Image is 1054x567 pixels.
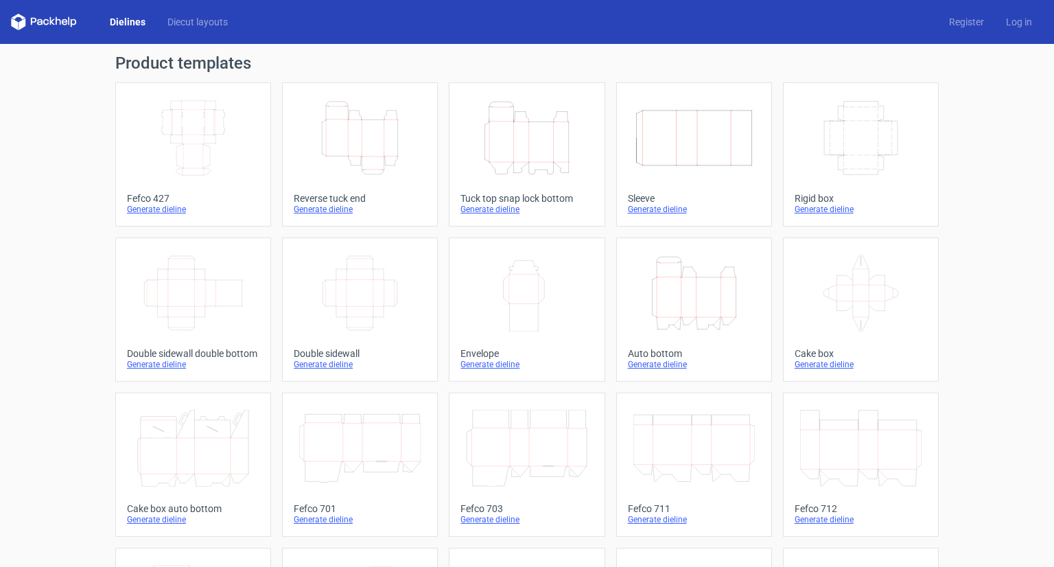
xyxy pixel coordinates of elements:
[294,193,426,204] div: Reverse tuck end
[127,514,259,525] div: Generate dieline
[616,393,772,537] a: Fefco 711Generate dieline
[282,82,438,227] a: Reverse tuck endGenerate dieline
[795,514,927,525] div: Generate dieline
[628,204,760,215] div: Generate dieline
[282,393,438,537] a: Fefco 701Generate dieline
[282,238,438,382] a: Double sidewallGenerate dieline
[449,393,605,537] a: Fefco 703Generate dieline
[616,238,772,382] a: Auto bottomGenerate dieline
[115,55,939,71] h1: Product templates
[783,393,939,537] a: Fefco 712Generate dieline
[616,82,772,227] a: SleeveGenerate dieline
[294,348,426,359] div: Double sidewall
[156,15,239,29] a: Diecut layouts
[99,15,156,29] a: Dielines
[127,348,259,359] div: Double sidewall double bottom
[795,348,927,359] div: Cake box
[783,82,939,227] a: Rigid boxGenerate dieline
[115,393,271,537] a: Cake box auto bottomGenerate dieline
[460,503,593,514] div: Fefco 703
[460,348,593,359] div: Envelope
[127,359,259,370] div: Generate dieline
[127,503,259,514] div: Cake box auto bottom
[127,193,259,204] div: Fefco 427
[628,193,760,204] div: Sleeve
[127,204,259,215] div: Generate dieline
[460,193,593,204] div: Tuck top snap lock bottom
[294,204,426,215] div: Generate dieline
[628,514,760,525] div: Generate dieline
[783,238,939,382] a: Cake boxGenerate dieline
[628,348,760,359] div: Auto bottom
[628,359,760,370] div: Generate dieline
[449,82,605,227] a: Tuck top snap lock bottomGenerate dieline
[795,503,927,514] div: Fefco 712
[460,359,593,370] div: Generate dieline
[294,514,426,525] div: Generate dieline
[795,204,927,215] div: Generate dieline
[115,82,271,227] a: Fefco 427Generate dieline
[460,204,593,215] div: Generate dieline
[294,503,426,514] div: Fefco 701
[795,193,927,204] div: Rigid box
[294,359,426,370] div: Generate dieline
[115,238,271,382] a: Double sidewall double bottomGenerate dieline
[628,503,760,514] div: Fefco 711
[795,359,927,370] div: Generate dieline
[460,514,593,525] div: Generate dieline
[938,15,995,29] a: Register
[995,15,1043,29] a: Log in
[449,238,605,382] a: EnvelopeGenerate dieline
